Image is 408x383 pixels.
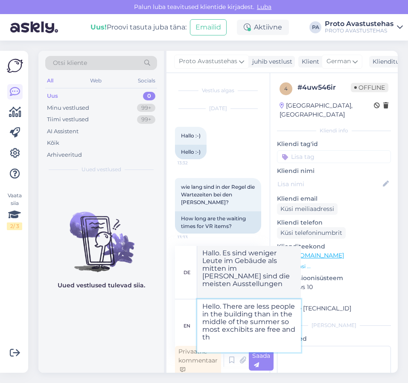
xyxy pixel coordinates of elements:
[277,167,391,175] p: Kliendi nimi
[277,274,391,283] p: Operatsioonisüsteem
[178,160,210,166] span: 13:32
[90,23,107,31] b: Uus!
[58,281,145,290] p: Uued vestlused tulevad siia.
[45,75,55,86] div: All
[277,150,391,163] input: Lisa tag
[280,101,374,119] div: [GEOGRAPHIC_DATA], [GEOGRAPHIC_DATA]
[325,27,393,34] div: PROTO AVASTUSTEHAS
[143,92,155,100] div: 0
[181,132,201,139] span: Hallo :-)
[277,304,391,313] p: Chrome [TECHNICAL_ID]
[277,334,391,343] p: Märkmed
[175,211,261,234] div: How long are the waiting times for VR items?
[47,92,58,100] div: Uus
[7,192,22,230] div: Vaata siia
[325,20,393,27] div: Proto Avastustehas
[175,105,261,112] div: [DATE]
[184,319,190,333] div: en
[277,227,346,239] div: Küsi telefoninumbrit
[277,194,391,203] p: Kliendi email
[47,127,79,136] div: AI Assistent
[38,196,164,273] img: No chats
[237,20,289,35] div: Aktiivne
[309,21,321,33] div: PA
[277,295,391,304] p: Brauser
[277,140,391,149] p: Kliendi tag'id
[277,242,391,251] p: Klienditeekond
[277,263,391,270] p: Vaata edasi ...
[175,346,221,375] div: Privaatne kommentaar
[175,87,261,94] div: Vestlus algas
[277,127,391,134] div: Kliendi info
[47,104,89,112] div: Minu vestlused
[7,58,23,74] img: Askly Logo
[137,104,155,112] div: 99+
[82,166,121,173] span: Uued vestlused
[47,151,82,159] div: Arhiveeritud
[277,251,344,259] a: [URL][DOMAIN_NAME]
[254,3,274,11] span: Luba
[284,85,288,92] span: 4
[90,22,187,32] div: Proovi tasuta juba täna:
[178,234,210,240] span: 13:33
[351,83,388,92] span: Offline
[326,57,351,66] span: German
[179,57,237,66] span: Proto Avastustehas
[277,322,391,329] div: [PERSON_NAME]
[136,75,157,86] div: Socials
[197,299,301,352] textarea: Hello. There are less people in the building than in the middle of the summer so most exchibits a...
[197,246,301,299] textarea: Hallo. Es sind weniger Leute im Gebäude als mitten im [PERSON_NAME] sind die meisten Ausstellungen
[175,145,207,159] div: Hello :-)
[190,19,227,35] button: Emailid
[137,115,155,124] div: 99+
[47,115,89,124] div: Tiimi vestlused
[184,265,190,280] div: de
[277,179,381,189] input: Lisa nimi
[298,57,319,66] div: Klient
[53,58,87,67] span: Otsi kliente
[297,82,351,93] div: # 4uw546ir
[47,139,59,147] div: Kõik
[325,20,403,34] a: Proto AvastustehasPROTO AVASTUSTEHAS
[277,203,338,215] div: Küsi meiliaadressi
[369,57,405,66] div: Klienditugi
[249,57,292,66] div: juhib vestlust
[277,218,391,227] p: Kliendi telefon
[7,222,22,230] div: 2 / 3
[181,184,256,205] span: wie lang sind in der Regel die Wartezeiten bei den [PERSON_NAME]?
[277,283,391,292] p: Windows 10
[88,75,103,86] div: Web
